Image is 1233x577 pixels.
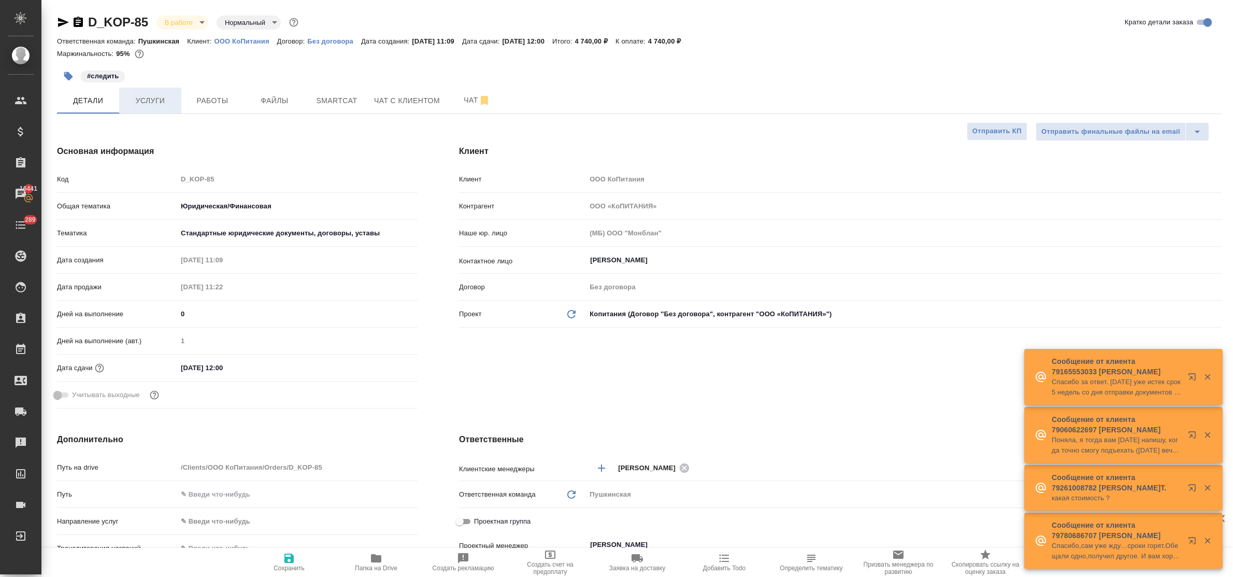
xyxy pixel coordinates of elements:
[177,279,268,294] input: Пустое поле
[177,460,418,475] input: Пустое поле
[361,37,412,45] p: Дата создания:
[861,561,936,575] span: Призвать менеджера по развитию
[177,198,418,215] div: Юридическая/Финансовая
[57,462,177,473] p: Путь на drive
[87,71,119,81] p: #следить
[93,361,106,375] button: Если добавить услуги и заполнить их объемом, то дата рассчитается автоматически
[57,336,177,346] p: Дней на выполнение (авт.)
[459,541,586,551] p: Проектный менеджер
[3,181,39,207] a: 16441
[586,279,1222,294] input: Пустое поле
[177,487,418,502] input: ✎ Введи что-нибудь
[188,94,237,107] span: Работы
[552,37,575,45] p: Итого:
[1052,377,1181,398] p: Спасибо за ответ. [DATE] уже истек срок 5 недель со дня отправки документов из ВУЗа 🤷‍♀️
[462,37,502,45] p: Дата сдачи:
[502,37,552,45] p: [DATE] 12:00
[507,548,594,577] button: Создать счет на предоплату
[942,548,1029,577] button: Скопировать ссылку на оценку заказа
[19,215,42,225] span: 289
[57,516,177,527] p: Направление услуг
[589,456,614,481] button: Добавить менеджера
[138,37,188,45] p: Пушкинская
[250,94,299,107] span: Файлы
[412,37,462,45] p: [DATE] 11:09
[162,18,196,27] button: В работе
[1182,367,1207,391] button: Открыть в новой вкладке
[57,309,177,319] p: Дней на выполнение
[459,464,586,474] p: Клиентские менеджеры
[855,548,942,577] button: Призвать менеджера по развитию
[63,94,113,107] span: Детали
[1182,530,1207,555] button: Открыть в новой вкладке
[3,212,39,238] a: 289
[474,516,531,527] span: Проектная группа
[57,255,177,265] p: Дата создания
[72,16,84,29] button: Скопировать ссылку
[586,226,1222,241] input: Пустое поле
[88,15,148,29] a: D_KOP-85
[1052,541,1181,561] p: Спасибо,сам уже жду…сроки горят.Обещали одно,получил другое. И вам хорошего дня💪
[57,37,138,45] p: Ответственная команда:
[57,16,69,29] button: Скопировать ссылку для ЯМессенджера
[575,37,615,45] p: 4 740,00 ₽
[177,252,268,268] input: Пустое поле
[177,306,418,321] input: ✎ Введи что-нибудь
[594,548,681,577] button: Заявка на доставку
[57,174,177,185] p: Код
[133,47,146,61] button: 210.00 RUB;
[307,37,361,45] p: Без договора
[459,145,1222,158] h4: Клиент
[177,360,268,375] input: ✎ Введи что-нибудь
[948,561,1023,575] span: Скопировать ссылку на оценку заказа
[1125,17,1193,27] span: Кратко детали заказа
[459,282,586,292] p: Договор
[333,548,420,577] button: Папка на Drive
[1052,414,1181,435] p: Сообщение от клиента 79060622697 [PERSON_NAME]
[1197,430,1218,440] button: Закрыть
[1052,356,1181,377] p: Сообщение от клиента 79165553033 [PERSON_NAME]
[1216,259,1218,261] button: Open
[618,461,693,474] div: [PERSON_NAME]
[615,37,648,45] p: К оплате:
[57,433,418,446] h4: Дополнительно
[125,94,175,107] span: Услуги
[1182,477,1207,502] button: Открыть в новой вкладке
[586,305,1222,323] div: Копитания (Договор "Без договора", контрагент "ООО «КоПИТАНИЯ»")
[1052,493,1181,503] p: какая стоимость ?
[177,513,418,530] div: ✎ Введи что-нибудь
[72,390,140,400] span: Учитывать выходные
[177,224,418,242] div: Стандартные юридические документы, договоры, уставы
[513,561,587,575] span: Создать счет на предоплату
[57,145,418,158] h4: Основная информация
[181,516,405,527] div: ✎ Введи что-нибудь
[1052,472,1181,493] p: Сообщение от клиента 79261008782 [PERSON_NAME]T.
[312,94,362,107] span: Smartcat
[277,37,308,45] p: Договор:
[703,565,745,572] span: Добавить Todo
[214,36,277,45] a: ООО КоПитания
[1197,483,1218,492] button: Закрыть
[57,201,177,212] p: Общая тематика
[307,36,361,45] a: Без договора
[57,228,177,238] p: Тематика
[148,388,161,402] button: Выбери, если сб и вс нужно считать рабочими днями для выполнения заказа.
[459,256,586,266] p: Контактное лицо
[355,565,397,572] span: Папка на Drive
[187,37,214,45] p: Клиент:
[586,486,1222,503] div: Пушкинская
[459,433,1222,446] h4: Ответственные
[459,309,482,319] p: Проект
[274,565,305,572] span: Сохранить
[586,172,1222,187] input: Пустое поле
[459,489,536,500] p: Ответственная команда
[57,363,93,373] p: Дата сдачи
[222,18,268,27] button: Нормальный
[648,37,689,45] p: 4 740,00 ₽
[459,228,586,238] p: Наше юр. лицо
[618,463,682,473] span: [PERSON_NAME]
[420,548,507,577] button: Создать рекламацию
[246,548,333,577] button: Сохранить
[1052,435,1181,456] p: Поняла, я тогда вам [DATE] напишу, когда точно смогу подъехать ([DATE] вечером или послезавтра)
[287,16,300,29] button: Доп статусы указывают на важность/срочность заказа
